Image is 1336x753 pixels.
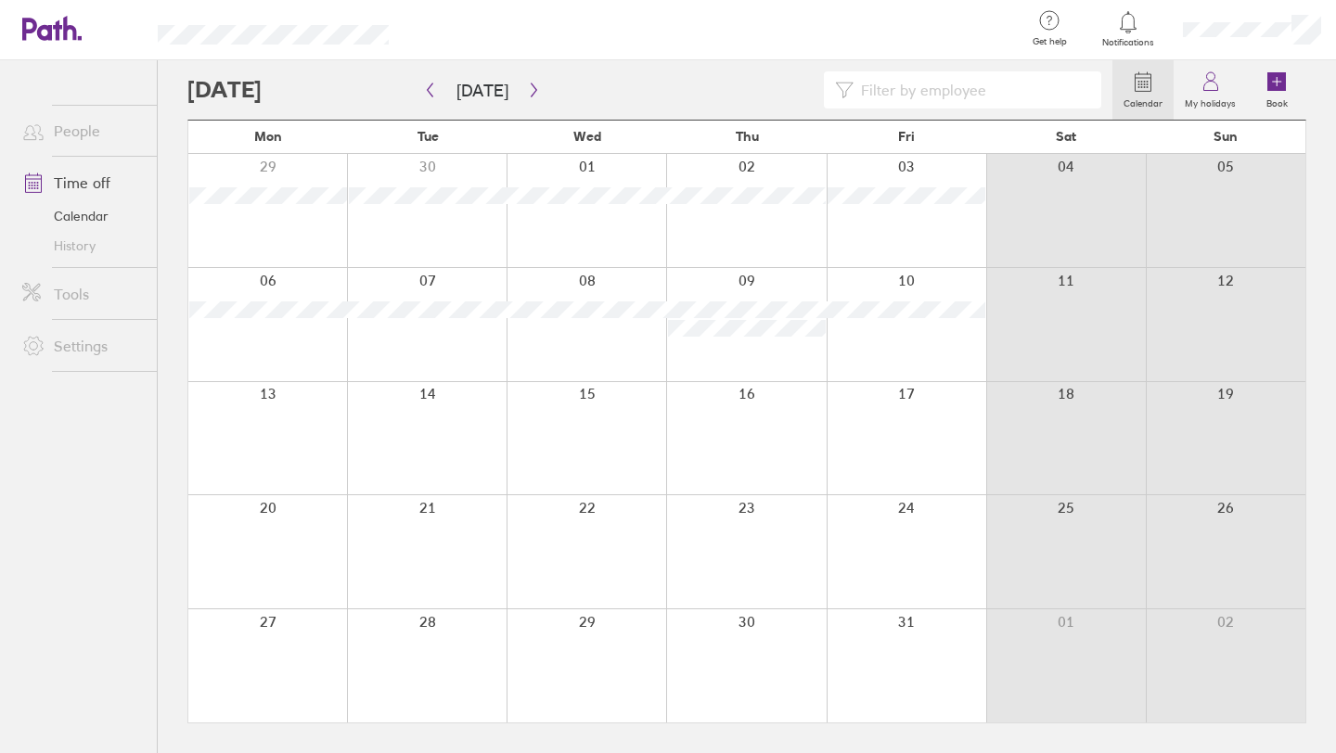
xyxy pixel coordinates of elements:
[736,129,759,144] span: Thu
[1174,93,1247,109] label: My holidays
[1098,9,1159,48] a: Notifications
[1098,37,1159,48] span: Notifications
[1112,93,1174,109] label: Calendar
[898,129,915,144] span: Fri
[1020,36,1080,47] span: Get help
[1056,129,1076,144] span: Sat
[854,72,1090,108] input: Filter by employee
[7,327,157,364] a: Settings
[7,164,157,201] a: Time off
[442,75,523,106] button: [DATE]
[1174,60,1247,120] a: My holidays
[7,231,157,261] a: History
[1112,60,1174,120] a: Calendar
[1214,129,1238,144] span: Sun
[7,112,157,149] a: People
[417,129,439,144] span: Tue
[573,129,601,144] span: Wed
[7,201,157,231] a: Calendar
[254,129,282,144] span: Mon
[1255,93,1299,109] label: Book
[7,275,157,313] a: Tools
[1247,60,1306,120] a: Book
